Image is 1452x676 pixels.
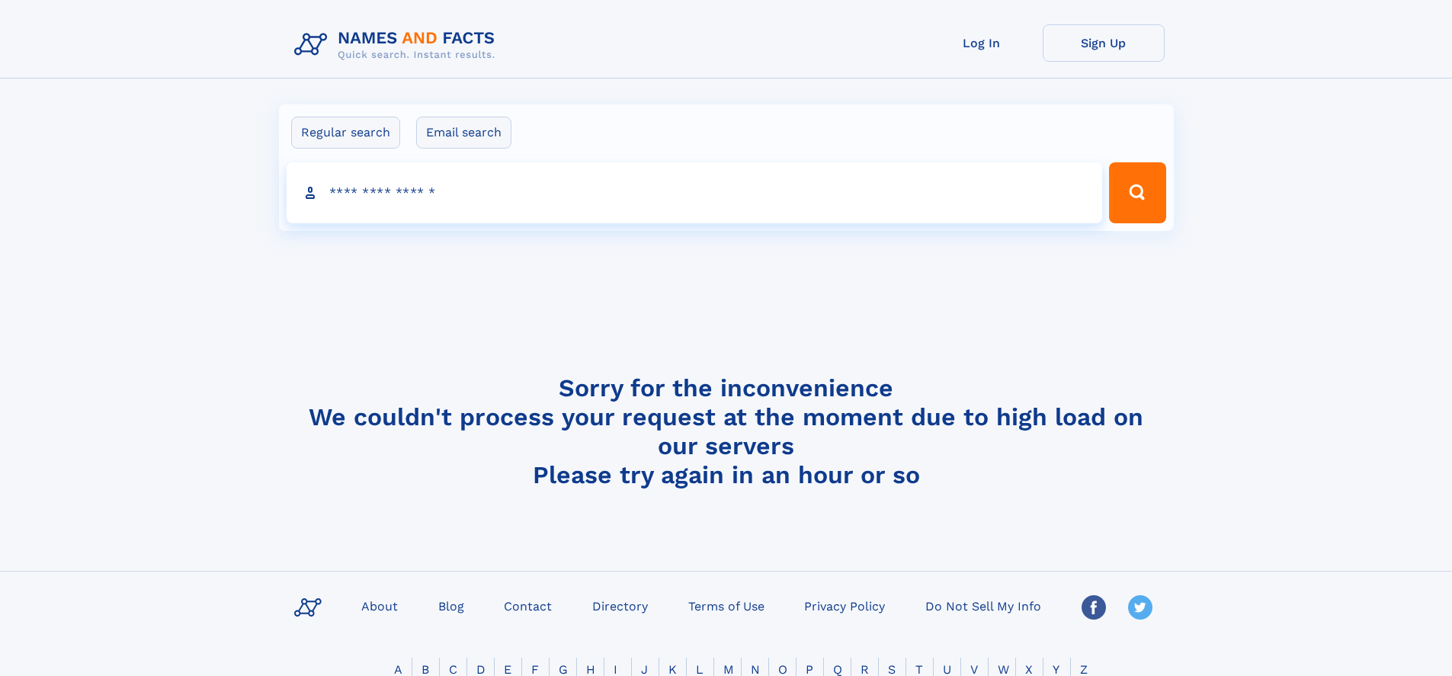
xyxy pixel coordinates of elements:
img: Twitter [1128,595,1152,620]
a: Blog [432,594,470,617]
a: Contact [498,594,558,617]
a: Privacy Policy [798,594,891,617]
a: Log In [921,24,1043,62]
a: Directory [586,594,654,617]
h4: Sorry for the inconvenience We couldn't process your request at the moment due to high load on ou... [288,373,1165,489]
label: Email search [416,117,511,149]
a: Do Not Sell My Info [919,594,1047,617]
img: Logo Names and Facts [288,24,508,66]
a: Sign Up [1043,24,1165,62]
input: search input [287,162,1103,223]
a: About [355,594,404,617]
img: Facebook [1082,595,1106,620]
button: Search Button [1109,162,1165,223]
a: Terms of Use [682,594,771,617]
label: Regular search [291,117,400,149]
